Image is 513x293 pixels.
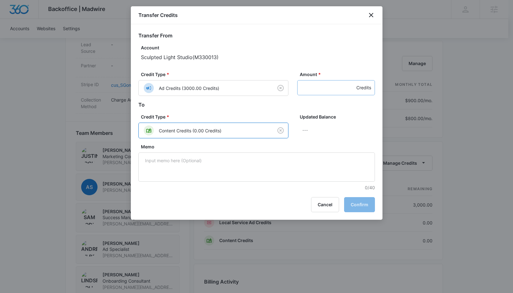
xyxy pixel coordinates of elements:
div: Domain: [DOMAIN_NAME] [16,16,69,21]
p: Content Credits (0.00 Credits) [159,127,221,134]
div: v 4.0.25 [18,10,31,15]
label: Memo [141,143,377,150]
label: Updated Balance [300,113,377,120]
label: Amount [300,71,377,78]
img: tab_domain_overview_orange.svg [17,36,22,41]
h2: To [138,101,375,108]
div: Credits [356,80,371,95]
p: --- [302,123,375,138]
button: close [367,11,375,19]
p: Ad Credits (3000.00 Credits) [159,85,219,91]
div: Keywords by Traffic [70,37,106,41]
img: logo_orange.svg [10,10,15,15]
label: Credit Type [141,113,291,120]
img: website_grey.svg [10,16,15,21]
h1: Transfer Credits [138,11,178,19]
button: Clear [276,125,286,135]
div: Domain Overview [24,37,56,41]
p: Sculpted Light Studio ( M330013 ) [141,53,375,61]
h2: Transfer From [138,32,375,39]
img: tab_keywords_by_traffic_grey.svg [63,36,68,41]
button: Clear [276,83,286,93]
button: Cancel [311,197,339,212]
p: 0/40 [141,184,375,191]
p: Account [141,44,375,51]
label: Credit Type [141,71,291,78]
